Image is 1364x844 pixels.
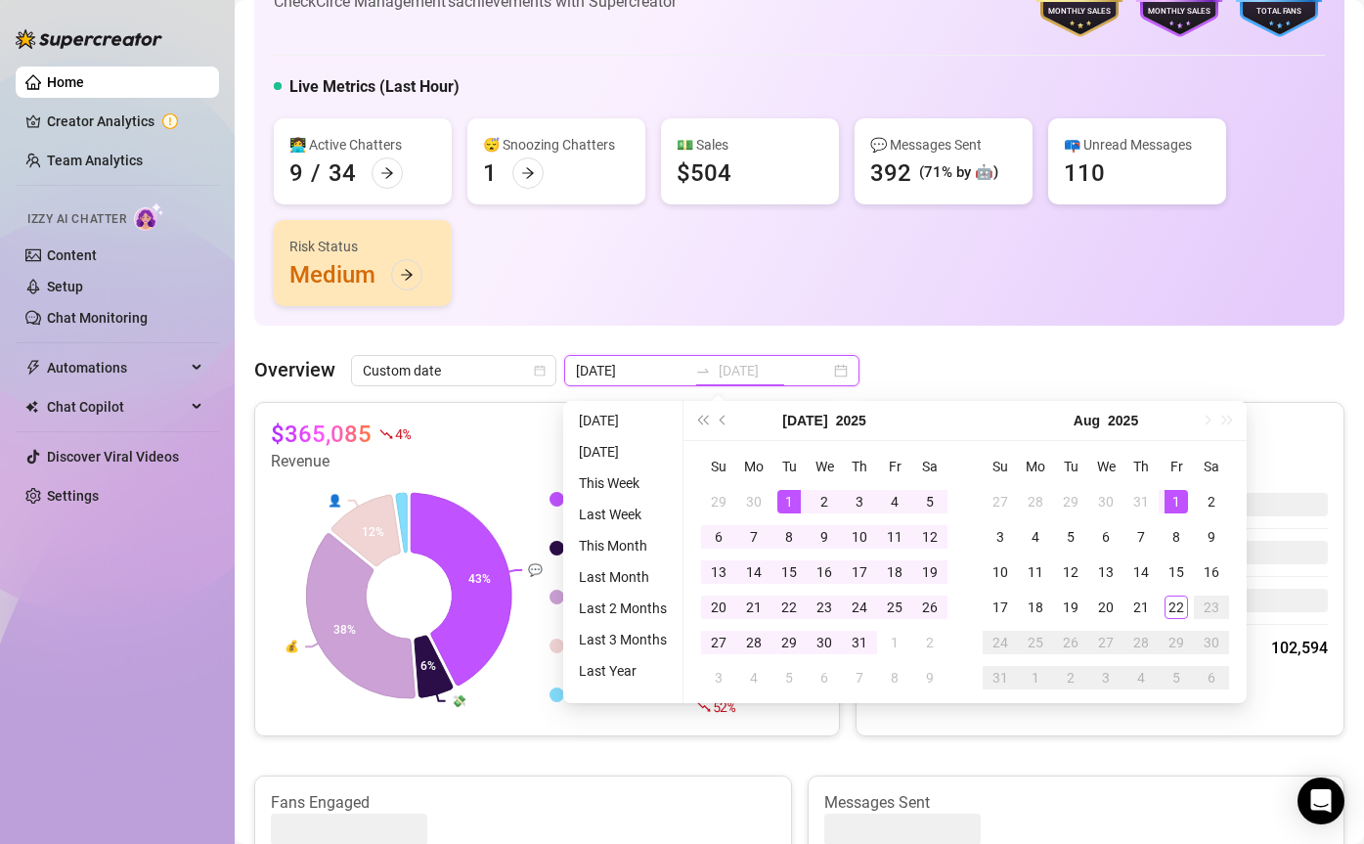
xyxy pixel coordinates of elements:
[1194,449,1229,484] th: Sa
[1088,519,1123,555] td: 2025-08-06
[983,660,1018,695] td: 2025-08-31
[736,660,771,695] td: 2025-08-04
[1233,6,1325,19] div: Total Fans
[1088,484,1123,519] td: 2025-07-30
[777,596,801,619] div: 22
[1165,631,1188,654] div: 29
[813,631,836,654] div: 30
[742,525,766,549] div: 7
[452,693,466,708] text: 💸
[912,519,947,555] td: 2025-07-12
[1018,625,1053,660] td: 2025-08-25
[777,631,801,654] div: 29
[1200,490,1223,513] div: 2
[919,161,998,185] div: (71% by 🤖)
[813,596,836,619] div: 23
[883,631,906,654] div: 1
[380,166,394,180] span: arrow-right
[289,157,303,189] div: 9
[1165,490,1188,513] div: 1
[807,484,842,519] td: 2025-07-02
[912,590,947,625] td: 2025-07-26
[983,519,1018,555] td: 2025-08-03
[1194,484,1229,519] td: 2025-08-02
[918,631,942,654] div: 2
[677,134,823,155] div: 💵 Sales
[824,792,1329,814] article: Messages Sent
[742,490,766,513] div: 30
[571,597,675,620] li: Last 2 Months
[1094,631,1118,654] div: 27
[1024,666,1047,689] div: 1
[771,660,807,695] td: 2025-08-05
[736,590,771,625] td: 2025-07-21
[1059,631,1082,654] div: 26
[842,590,877,625] td: 2025-07-24
[1059,560,1082,584] div: 12
[1200,631,1223,654] div: 30
[777,560,801,584] div: 15
[1129,525,1153,549] div: 7
[1298,777,1344,824] div: Open Intercom Messenger
[363,356,545,385] span: Custom date
[1088,449,1123,484] th: We
[848,490,871,513] div: 3
[877,590,912,625] td: 2025-07-25
[1034,6,1125,19] div: Monthly Sales
[1271,637,1328,660] div: 102,594
[707,666,730,689] div: 3
[697,700,711,714] span: fall
[1129,560,1153,584] div: 14
[27,210,126,229] span: Izzy AI Chatter
[1159,625,1194,660] td: 2025-08-29
[1159,555,1194,590] td: 2025-08-15
[701,555,736,590] td: 2025-07-13
[742,560,766,584] div: 14
[1200,666,1223,689] div: 6
[1059,596,1082,619] div: 19
[695,363,711,378] span: swap-right
[912,625,947,660] td: 2025-08-02
[521,166,535,180] span: arrow-right
[1059,525,1082,549] div: 5
[1194,660,1229,695] td: 2025-09-06
[571,471,675,495] li: This Week
[254,355,335,384] article: Overview
[912,660,947,695] td: 2025-08-09
[989,525,1012,549] div: 3
[47,153,143,168] a: Team Analytics
[813,525,836,549] div: 9
[1024,631,1047,654] div: 25
[1064,157,1105,189] div: 110
[813,490,836,513] div: 2
[918,525,942,549] div: 12
[329,157,356,189] div: 34
[1123,449,1159,484] th: Th
[918,666,942,689] div: 9
[883,596,906,619] div: 25
[1129,596,1153,619] div: 21
[1094,666,1118,689] div: 3
[912,449,947,484] th: Sa
[870,157,911,189] div: 392
[842,660,877,695] td: 2025-08-07
[1194,625,1229,660] td: 2025-08-30
[742,631,766,654] div: 28
[1053,555,1088,590] td: 2025-08-12
[842,519,877,555] td: 2025-07-10
[707,525,730,549] div: 6
[1018,660,1053,695] td: 2025-09-01
[1159,449,1194,484] th: Fr
[271,450,410,473] article: Revenue
[848,560,871,584] div: 17
[713,697,735,716] span: 52 %
[395,424,410,443] span: 4 %
[1159,484,1194,519] td: 2025-08-01
[701,449,736,484] th: Su
[1088,625,1123,660] td: 2025-08-27
[1194,519,1229,555] td: 2025-08-09
[1094,596,1118,619] div: 20
[842,449,877,484] th: Th
[1053,660,1088,695] td: 2025-09-02
[47,310,148,326] a: Chat Monitoring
